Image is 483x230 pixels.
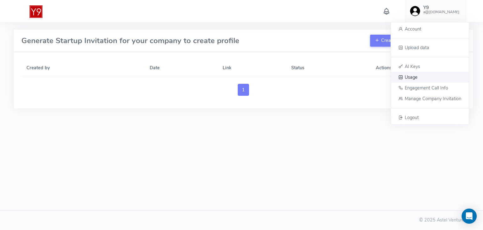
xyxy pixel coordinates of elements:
span: Upload data [405,44,429,51]
a: Usage [391,72,469,83]
th: Actions [371,60,465,76]
h6: a@[DOMAIN_NAME] [423,10,459,14]
span: Engagement Call Info [405,85,448,91]
span: Account [405,26,421,32]
div: © 2025 Astel Ventures Ltd. [8,217,475,224]
a: Logout [391,112,469,123]
th: Date [145,60,218,76]
a: AI Keys [391,61,469,72]
a: Upload data [391,42,469,53]
a: 1 [238,84,249,96]
img: user-image [410,6,420,16]
th: Link [218,60,286,76]
h3: Generate Startup Invitation for your company to create profile [21,37,239,45]
span: AI Keys [405,63,420,69]
span: Logout [405,114,419,120]
a: Account [391,24,469,34]
button: Create new invitation [370,35,430,47]
span: Manage Company Invitation [405,95,461,102]
th: Created by [21,60,145,76]
a: Engagement Call Info [391,83,469,93]
h5: Y9 [423,5,459,10]
span: Usage [405,74,418,80]
th: Status [286,60,371,76]
a: Manage Company Invitation [391,93,469,104]
div: Open Intercom Messenger [462,209,477,224]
